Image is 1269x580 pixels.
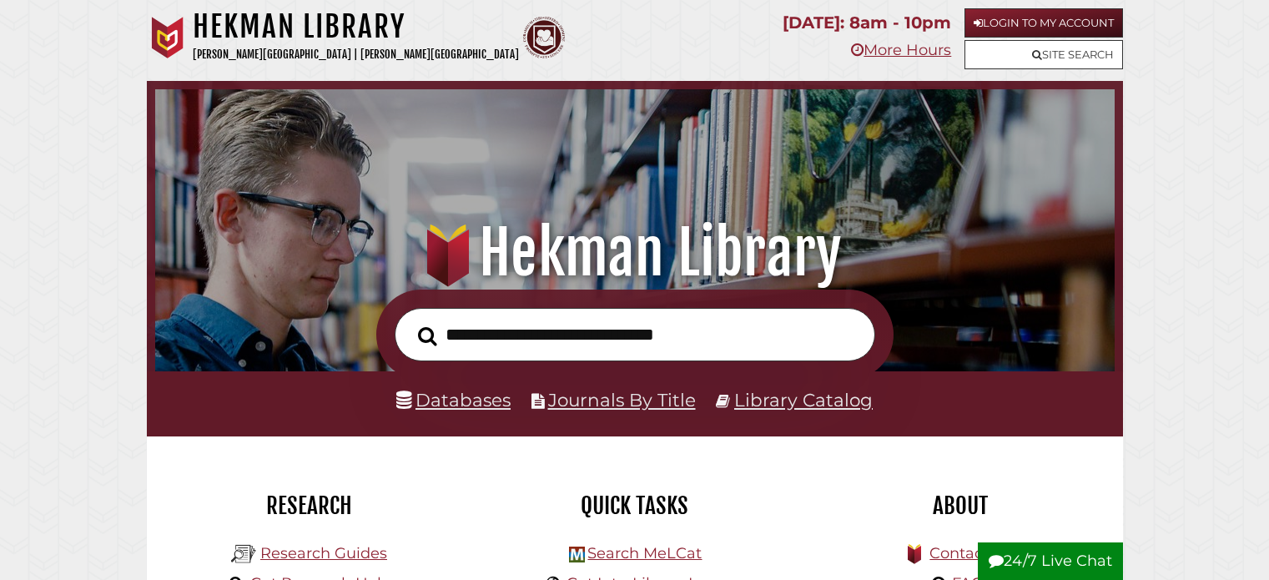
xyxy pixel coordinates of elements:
[929,544,1012,562] a: Contact Us
[734,389,873,411] a: Library Catalog
[851,41,951,59] a: More Hours
[159,492,460,520] h2: Research
[587,544,702,562] a: Search MeLCat
[810,492,1110,520] h2: About
[569,547,585,562] img: Hekman Library Logo
[418,325,437,345] i: Search
[231,542,256,567] img: Hekman Library Logo
[964,8,1123,38] a: Login to My Account
[260,544,387,562] a: Research Guides
[193,8,519,45] h1: Hekman Library
[964,40,1123,69] a: Site Search
[523,17,565,58] img: Calvin Theological Seminary
[147,17,189,58] img: Calvin University
[174,216,1095,290] h1: Hekman Library
[548,389,696,411] a: Journals By Title
[783,8,951,38] p: [DATE]: 8am - 10pm
[485,492,785,520] h2: Quick Tasks
[410,321,446,351] button: Search
[193,45,519,64] p: [PERSON_NAME][GEOGRAPHIC_DATA] | [PERSON_NAME][GEOGRAPHIC_DATA]
[396,389,511,411] a: Databases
